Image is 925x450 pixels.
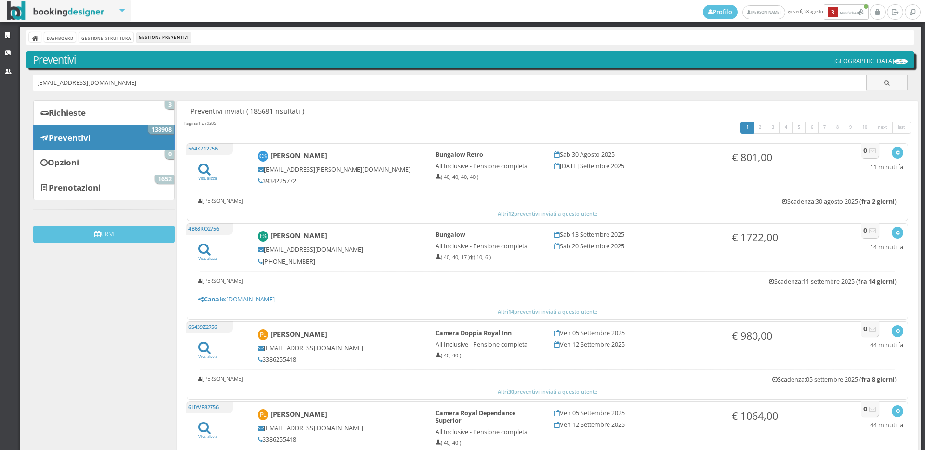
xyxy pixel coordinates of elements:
[508,308,514,315] b: 14
[190,107,304,115] span: Preventivi inviati ( 185681 risultati )
[892,122,912,134] a: last
[33,175,175,200] a: Prenotazioni 1652
[828,7,838,17] b: 3
[258,231,269,242] img: Francesco Staiano
[33,125,175,150] a: Preventivi 138908
[258,356,423,363] h5: 3386255418
[270,329,327,339] b: [PERSON_NAME]
[508,210,514,217] b: 12
[732,151,837,164] h3: € 801,00
[436,150,483,159] b: Bungalow Retro
[806,375,897,383] span: 05 settembre 2025 ( )
[436,409,515,424] b: Camera Royal Dependance Superior
[894,59,908,64] img: ea773b7e7d3611ed9c9d0608f5526cb6.png
[258,177,423,185] h5: 3934225772
[79,32,133,42] a: Gestione Struttura
[554,329,719,337] h5: Ven 05 Settembre 2025
[753,122,767,134] a: 2
[833,57,908,65] h5: [GEOGRAPHIC_DATA]
[198,427,217,440] a: Visualizza
[184,120,216,126] h45: Pagina 1 di 9285
[554,421,719,428] h5: Ven 12 Settembre 2025
[258,246,423,253] h5: [EMAIL_ADDRESS][DOMAIN_NAME]
[49,107,86,118] b: Richieste
[803,277,897,286] span: 11 settembre 2025 ( )
[703,4,870,20] span: giovedì, 28 agosto
[270,409,327,419] b: [PERSON_NAME]
[863,226,867,235] b: 0
[258,329,269,341] img: Piera Lucchini
[49,182,101,193] b: Prenotazioni
[858,277,895,286] b: fra 14 giorni
[186,223,233,235] h5: 4B63RO2756
[44,32,76,42] a: Dashboard
[554,163,719,170] h5: [DATE] Settembre 2025
[198,376,243,382] h6: [PERSON_NAME]
[861,197,895,205] b: fra 2 giorni
[258,436,423,443] h5: 3386255418
[148,125,174,134] span: 138908
[258,409,269,421] img: Piera Lucchini
[258,151,269,162] img: Conti Sandra
[436,428,541,436] h5: All Inclusive - Pensione completa
[740,122,754,134] a: 1
[554,341,719,348] h5: Ven 12 Settembre 2025
[436,163,541,170] h5: All Inclusive - Pensione completa
[436,231,465,239] b: Bungalow
[872,122,893,134] a: next
[436,243,541,250] h5: All Inclusive - Pensione completa
[436,353,541,359] h6: ( 40, 40 )
[870,244,903,251] h5: 14 minuti fa
[192,388,903,396] button: Altri30preventivi inviati a questo utente
[861,375,895,383] b: fra 8 giorni
[766,122,780,134] a: 3
[155,175,174,184] span: 1652
[870,341,903,349] h5: 44 minuti fa
[831,122,845,134] a: 8
[436,329,512,337] b: Camera Doppia Royal Inn
[844,122,858,134] a: 9
[33,75,867,91] input: Ricerca cliente - (inserisci il codice, il nome, il cognome, il numero di telefono o la mail)
[198,347,217,360] a: Visualizza
[436,341,541,348] h5: All Inclusive - Pensione completa
[33,100,175,125] a: Richieste 3
[192,209,903,218] button: Altri12preventivi inviati a questo utente
[137,32,191,43] li: Gestione Preventivi
[198,169,217,181] a: Visualizza
[33,226,175,243] button: CRM
[554,231,719,238] h5: Sab 13 Settembre 2025
[258,424,423,432] h5: [EMAIL_ADDRESS][DOMAIN_NAME]
[870,422,903,429] h5: 44 minuti fa
[824,4,869,20] button: 3Notifiche
[258,258,423,265] h5: [PHONE_NUMBER]
[198,249,217,261] a: Visualizza
[33,54,908,66] h3: Preventivi
[186,321,233,333] h5: 6S439Z2756
[33,150,175,175] a: Opzioni 0
[258,166,423,173] h5: [EMAIL_ADDRESS][PERSON_NAME][DOMAIN_NAME]
[818,122,832,134] a: 7
[258,344,423,352] h5: [EMAIL_ADDRESS][DOMAIN_NAME]
[782,198,897,205] h5: Scadenza:
[857,122,873,134] a: 10
[554,409,719,417] h5: Ven 05 Settembre 2025
[772,376,897,383] h5: Scadenza:
[192,307,903,316] button: Altri14preventivi inviati a questo utente
[554,243,719,250] h5: Sab 20 Settembre 2025
[49,132,91,143] b: Preventivi
[816,197,897,205] span: 30 agosto 2025 ( )
[198,278,243,284] h6: [PERSON_NAME]
[198,295,226,303] b: Canale:
[270,151,327,160] b: [PERSON_NAME]
[198,198,243,204] h6: [PERSON_NAME]
[186,143,233,155] h5: 564K712756
[732,231,837,244] h3: € 1722,00
[805,122,819,134] a: 6
[7,1,105,20] img: BookingDesigner.com
[742,5,785,19] a: [PERSON_NAME]
[554,151,719,158] h5: Sab 30 Agosto 2025
[769,278,897,285] h5: Scadenza:
[863,146,867,155] b: 0
[732,329,837,342] h3: € 980,00
[270,231,327,240] b: [PERSON_NAME]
